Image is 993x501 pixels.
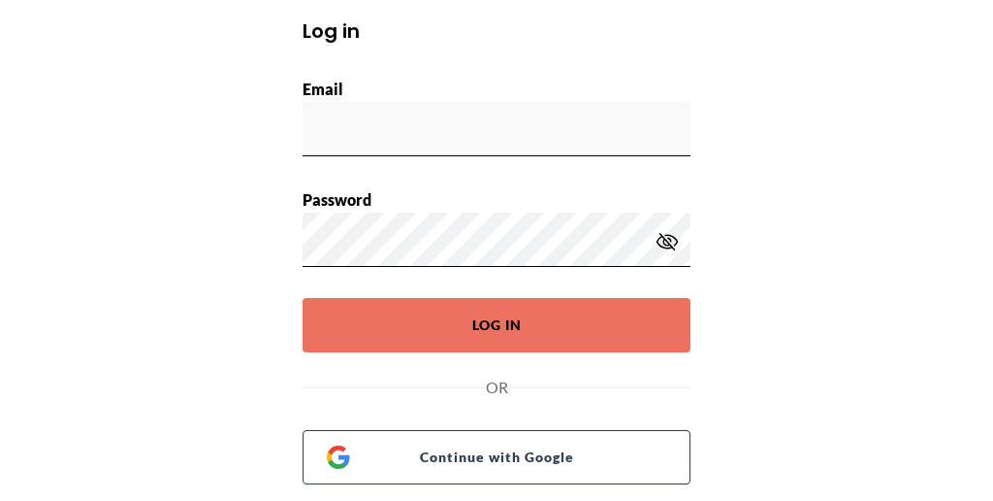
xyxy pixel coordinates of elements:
div: OR [303,376,690,399]
a: Continue with Google [303,430,690,484]
label: Email [303,80,343,98]
span: Continue with Google [350,444,666,471]
button: Log In [303,298,690,352]
h1: Log in [303,17,690,46]
label: Password [303,190,371,209]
